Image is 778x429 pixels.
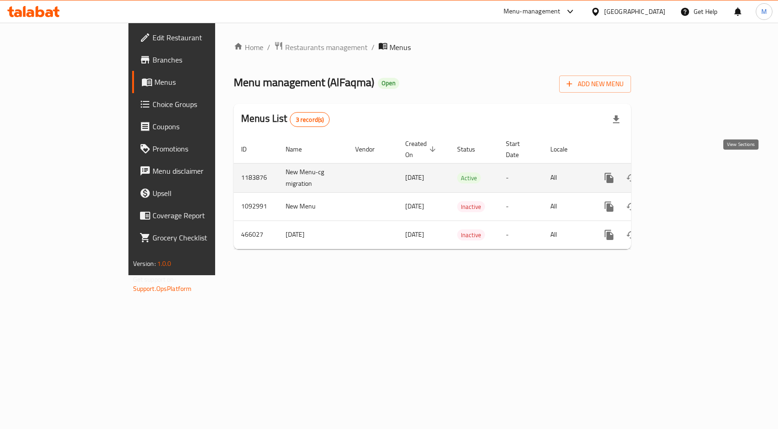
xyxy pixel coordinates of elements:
[405,138,439,160] span: Created On
[504,6,561,17] div: Menu-management
[506,138,532,160] span: Start Date
[290,115,330,124] span: 3 record(s)
[241,144,259,155] span: ID
[278,163,348,192] td: New Menu-cg migration
[290,112,330,127] div: Total records count
[620,224,643,246] button: Change Status
[153,143,251,154] span: Promotions
[153,165,251,177] span: Menu disclaimer
[598,167,620,189] button: more
[132,26,258,49] a: Edit Restaurant
[132,115,258,138] a: Coupons
[543,163,591,192] td: All
[133,273,176,285] span: Get support on:
[157,258,172,270] span: 1.0.0
[389,42,411,53] span: Menus
[132,160,258,182] a: Menu disclaimer
[153,188,251,199] span: Upsell
[153,99,251,110] span: Choice Groups
[133,283,192,295] a: Support.OpsPlatform
[153,121,251,132] span: Coupons
[234,72,374,93] span: Menu management ( AlFaqma )
[267,42,270,53] li: /
[132,204,258,227] a: Coverage Report
[498,221,543,249] td: -
[132,71,258,93] a: Menus
[278,221,348,249] td: [DATE]
[567,78,624,90] span: Add New Menu
[498,192,543,221] td: -
[457,201,485,212] div: Inactive
[761,6,767,17] span: M
[543,221,591,249] td: All
[355,144,387,155] span: Vendor
[543,192,591,221] td: All
[405,200,424,212] span: [DATE]
[598,196,620,218] button: more
[559,76,631,93] button: Add New Menu
[132,93,258,115] a: Choice Groups
[620,167,643,189] button: Change Status
[378,79,399,87] span: Open
[498,163,543,192] td: -
[153,32,251,43] span: Edit Restaurant
[132,138,258,160] a: Promotions
[133,258,156,270] span: Version:
[153,210,251,221] span: Coverage Report
[132,182,258,204] a: Upsell
[457,202,485,212] span: Inactive
[405,228,424,240] span: [DATE]
[620,196,643,218] button: Change Status
[278,192,348,221] td: New Menu
[605,108,627,131] div: Export file
[153,232,251,243] span: Grocery Checklist
[457,230,485,240] span: Inactive
[550,144,580,155] span: Locale
[598,224,620,246] button: more
[457,144,487,155] span: Status
[234,41,631,53] nav: breadcrumb
[132,227,258,249] a: Grocery Checklist
[234,135,695,249] table: enhanced table
[371,42,375,53] li: /
[154,76,251,88] span: Menus
[405,171,424,183] span: [DATE]
[132,49,258,71] a: Branches
[591,135,695,164] th: Actions
[274,41,368,53] a: Restaurants management
[378,78,399,89] div: Open
[285,42,368,53] span: Restaurants management
[241,112,330,127] h2: Menus List
[286,144,314,155] span: Name
[604,6,665,17] div: [GEOGRAPHIC_DATA]
[153,54,251,65] span: Branches
[457,173,481,183] span: Active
